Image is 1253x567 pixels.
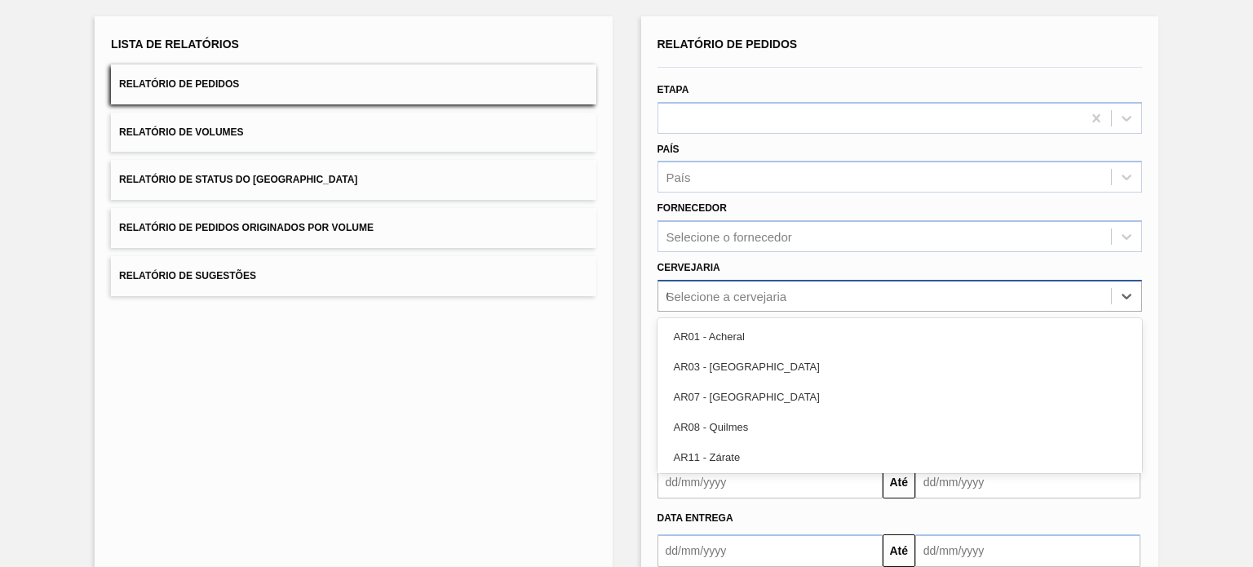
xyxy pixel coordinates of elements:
button: Relatório de Pedidos [111,64,596,104]
span: Data Entrega [657,512,733,524]
label: Cervejaria [657,262,720,273]
button: Relatório de Status do [GEOGRAPHIC_DATA] [111,160,596,200]
span: Relatório de Sugestões [119,270,256,281]
div: AR14 - CASA [657,472,1142,503]
input: dd/mm/yyyy [915,466,1140,498]
span: Relatório de Pedidos [119,78,239,90]
label: Etapa [657,84,689,95]
div: AR08 - Quilmes [657,412,1142,442]
input: dd/mm/yyyy [657,466,883,498]
input: dd/mm/yyyy [657,534,883,567]
div: AR03 - [GEOGRAPHIC_DATA] [657,352,1142,382]
span: Relatório de Volumes [119,126,243,138]
button: Relatório de Sugestões [111,256,596,296]
label: Fornecedor [657,202,727,214]
span: Relatório de Pedidos [657,38,798,51]
button: Até [883,534,915,567]
div: Selecione a cervejaria [666,289,787,303]
span: Relatório de Pedidos Originados por Volume [119,222,374,233]
input: dd/mm/yyyy [915,534,1140,567]
button: Até [883,466,915,498]
span: Relatório de Status do [GEOGRAPHIC_DATA] [119,174,357,185]
button: Relatório de Pedidos Originados por Volume [111,208,596,248]
button: Relatório de Volumes [111,113,596,153]
label: País [657,144,680,155]
span: Lista de Relatórios [111,38,239,51]
div: AR11 - Zárate [657,442,1142,472]
div: AR07 - [GEOGRAPHIC_DATA] [657,382,1142,412]
div: AR01 - Acheral [657,321,1142,352]
div: País [666,171,691,184]
div: Selecione o fornecedor [666,230,792,244]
